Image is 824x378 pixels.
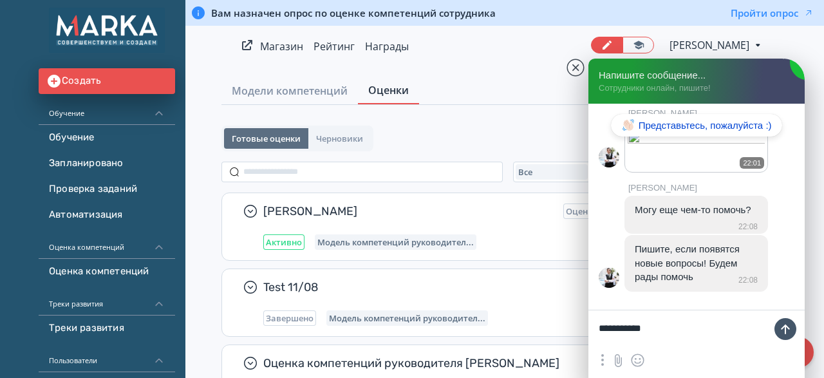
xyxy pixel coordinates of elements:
span: Черновики [316,133,363,144]
span: Модель компетенций руководителя (Митрофанова Гульчачак) [317,237,474,247]
jdiv: Дмитрий [599,267,619,288]
div: Пользователи [39,341,175,372]
button: Все [513,162,608,182]
span: Вам назначен опрос по оценке компетенций сотрудника [211,6,496,19]
a: Автоматизация [39,202,175,228]
jdiv: 22:01 [740,157,764,169]
span: Завершено [266,313,314,323]
jdiv: [PERSON_NAME] [628,183,785,193]
a: 22:01 [624,121,768,173]
jdiv: 13.08.25 22:08:50 [624,235,768,292]
jdiv: 👋 [623,119,634,131]
jdiv: Представьтесь, пожалуйста :) [611,114,782,137]
span: Модели компетенций [232,83,348,99]
a: Запланировано [39,151,175,176]
span: Сергей Рогожин [669,37,751,53]
a: Проверка заданий [39,176,175,202]
span: Оценки [368,82,409,98]
jdiv: 13.08.25 22:08:01 [624,196,768,234]
div: Треки развития [39,285,175,316]
a: Обучение [39,125,175,151]
a: Магазин [260,39,303,53]
jdiv: 22:08 [735,276,758,285]
button: Черновики [308,128,371,149]
jdiv: Дмитрий [599,147,619,167]
a: Треки развития [39,316,175,341]
span: Готовые оценки [232,133,301,144]
a: Награды [365,39,409,53]
div: Обучение [39,94,175,125]
a: Рейтинг [314,39,355,53]
span: Активно [266,237,302,247]
span: Test 11/08 [263,279,649,295]
a: Оценка компетенций [39,259,175,285]
a: Переключиться в режим ученика [623,37,654,53]
jdiv: Пишите, если появятся новые вопросы! Будем рады помочь [635,243,742,281]
jdiv: 22:08 [735,222,758,231]
button: Создать [39,68,175,94]
jdiv: 13.08.25 22:01:56 [624,121,768,173]
span: Оценили: 11 из 22 [566,206,641,216]
span: Оценка компетенций руководителя [PERSON_NAME] [263,355,713,371]
span: Все [518,167,532,177]
button: Пройти опрос [731,6,814,19]
jdiv: [PERSON_NAME] [628,108,785,118]
img: image.png [628,131,765,164]
span: Модель компетенций руководителя (Митрофанова Гульчачак) [329,313,485,323]
div: Оценка компетенций [39,228,175,259]
jdiv: Могу еще чем-то помочь? [635,204,751,215]
button: Готовые оценки [224,128,308,149]
img: https://files.teachbase.ru/system/account/50582/logo/medium-f5c71650e90bff48e038c85a25739627.png [49,8,165,53]
span: [PERSON_NAME] [263,203,553,219]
